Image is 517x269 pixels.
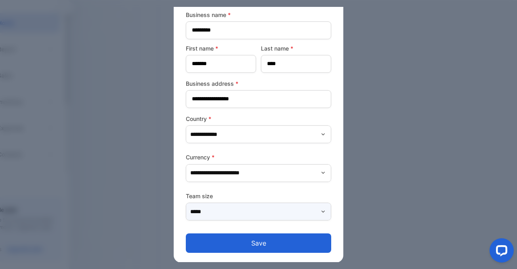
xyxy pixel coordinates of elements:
label: Team size [186,192,331,200]
label: First name [186,44,256,53]
label: Currency [186,153,331,161]
label: Business name [186,11,331,19]
label: Last name [261,44,331,53]
label: Country [186,114,331,123]
iframe: LiveChat chat widget [483,235,517,269]
button: Save [186,233,331,253]
label: Business address [186,79,331,88]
